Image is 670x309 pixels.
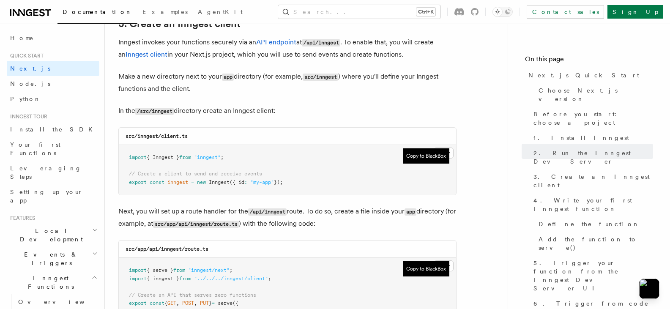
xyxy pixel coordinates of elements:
code: /src/inngest [135,108,174,115]
a: Next.js Quick Start [525,68,653,83]
span: Inngest Functions [7,274,91,291]
code: src/inngest [303,74,338,81]
p: Inngest invokes your functions securely via an at . To enable that, you will create an in your Ne... [118,36,457,60]
p: Make a new directory next to your directory (for example, ) where you'll define your Inngest func... [118,71,457,95]
span: "../../../inngest/client" [194,276,268,282]
a: Add the function to serve() [535,232,653,255]
a: AgentKit [193,3,248,23]
span: Next.js [10,65,50,72]
button: Copy to BlackBox [403,148,449,164]
span: Next.js Quick Start [528,71,639,79]
p: Next, you will set up a route handler for the route. To do so, create a file inside your director... [118,205,457,230]
span: inngest [167,179,188,185]
span: "inngest" [194,154,221,160]
a: API endpoint [256,38,296,46]
span: // Create an API that serves zero functions [129,292,256,298]
span: const [150,179,164,185]
span: 2. Run the Inngest Dev Server [533,149,653,166]
span: Local Development [7,227,92,243]
span: Add the function to serve() [539,235,653,252]
span: Features [7,215,35,221]
span: Events & Triggers [7,250,92,267]
p: In the directory create an Inngest client: [118,105,457,117]
a: Node.js [7,76,99,91]
a: Inngest client [126,50,167,58]
span: 5. Trigger your function from the Inngest Dev Server UI [533,259,653,293]
button: Toggle dark mode [492,7,513,17]
a: Contact sales [527,5,604,19]
span: = [212,300,215,306]
span: from [173,267,185,273]
span: // Create a client to send and receive events [129,171,262,177]
span: Install the SDK [10,126,98,133]
span: ; [268,276,271,282]
span: import [129,154,147,160]
span: Node.js [10,80,50,87]
a: Home [7,30,99,46]
span: } [209,300,212,306]
span: "inngest/next" [188,267,230,273]
a: Next.js [7,61,99,76]
button: Events & Triggers [7,247,99,271]
button: Local Development [7,223,99,247]
span: = [191,179,194,185]
span: const [150,300,164,306]
span: Leveraging Steps [10,165,82,180]
span: Choose Next.js version [539,86,653,103]
span: Your first Functions [10,141,60,156]
a: Examples [137,3,193,23]
span: Home [10,34,34,42]
a: 1. Install Inngest [530,130,653,145]
span: , [176,300,179,306]
span: ; [230,267,232,273]
span: import [129,276,147,282]
span: GET [167,300,176,306]
code: src/app/api/inngest/route.ts [126,246,208,252]
span: { inngest } [147,276,179,282]
span: { [164,300,167,306]
a: Choose Next.js version [535,83,653,107]
span: }); [274,179,283,185]
span: 1. Install Inngest [533,134,629,142]
a: 3. Create an Inngest client [530,169,653,193]
span: Quick start [7,52,44,59]
span: ({ id [230,179,244,185]
a: Leveraging Steps [7,161,99,184]
a: Setting up your app [7,184,99,208]
code: src/inngest/client.ts [126,133,188,139]
span: 6. Trigger from code [533,299,649,308]
code: app [405,208,416,216]
span: Before you start: choose a project [533,110,653,127]
span: "my-app" [250,179,274,185]
a: Define the function [535,216,653,232]
span: POST [182,300,194,306]
a: Documentation [57,3,137,24]
span: , [194,300,197,306]
span: { serve } [147,267,173,273]
span: PUT [200,300,209,306]
span: Setting up your app [10,189,83,204]
span: import [129,267,147,273]
span: 4. Write your first Inngest function [533,196,653,213]
span: Inngest tour [7,113,47,120]
span: Documentation [63,8,132,15]
span: from [179,276,191,282]
span: serve [218,300,232,306]
span: Overview [18,298,105,305]
span: AgentKit [198,8,243,15]
h4: On this page [525,54,653,68]
kbd: Ctrl+K [416,8,435,16]
span: ; [221,154,224,160]
code: src/app/api/inngest/route.ts [153,221,239,228]
span: { Inngest } [147,154,179,160]
span: 3. Create an Inngest client [533,172,653,189]
code: /api/inngest [248,208,287,216]
code: /api/inngest [302,39,340,46]
a: Python [7,91,99,107]
span: Define the function [539,220,640,228]
button: Inngest Functions [7,271,99,294]
a: Install the SDK [7,122,99,137]
span: ({ [232,300,238,306]
button: Copy to BlackBox [403,261,449,276]
a: 5. Trigger your function from the Inngest Dev Server UI [530,255,653,296]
